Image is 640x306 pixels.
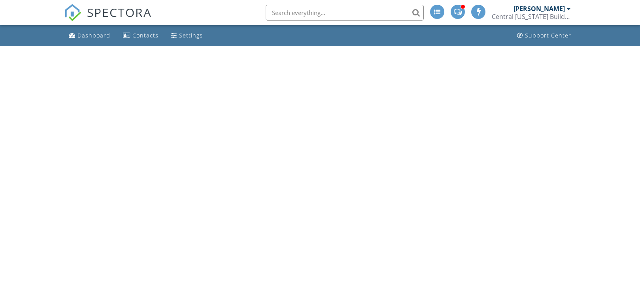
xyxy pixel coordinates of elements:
a: SPECTORA [64,11,152,27]
div: [PERSON_NAME] [514,5,565,13]
div: Settings [179,32,203,39]
a: Dashboard [66,28,113,43]
div: Support Center [525,32,571,39]
span: SPECTORA [87,4,152,21]
div: Contacts [132,32,159,39]
img: The Best Home Inspection Software - Spectora [64,4,81,21]
a: Settings [168,28,206,43]
div: Central Florida Building Inspectors [492,13,571,21]
input: Search everything... [266,5,424,21]
div: Dashboard [77,32,110,39]
a: Support Center [514,28,574,43]
a: Contacts [120,28,162,43]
